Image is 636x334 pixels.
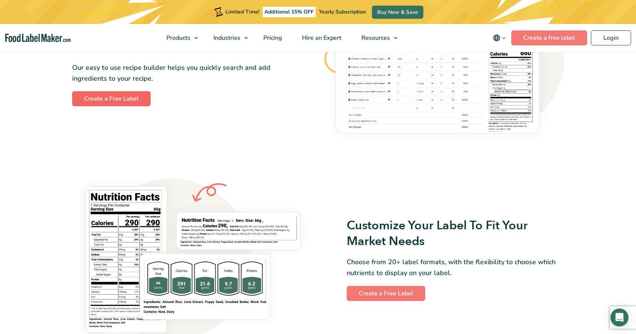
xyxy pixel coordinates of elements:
[164,34,191,42] span: Products
[347,257,564,278] p: Choose from 20+ label formats, with the flexibility to choose which nutrients to display on your ...
[347,286,425,301] a: Create a Free Label
[204,24,252,52] a: Industries
[211,34,241,42] span: Industries
[300,34,342,42] span: Hire an Expert
[319,8,366,15] span: Yearly Subscription
[352,24,401,52] a: Resources
[261,34,283,42] span: Pricing
[347,218,564,249] h3: Customize Your Label To Fit Your Market Needs
[610,308,628,326] div: Open Intercom Messenger
[72,24,290,55] h3: Easily Create Recipes With Our Intuitive Platform
[254,24,290,52] a: Pricing
[263,7,316,17] span: Additional 15% OFF
[157,24,202,52] a: Products
[72,91,151,106] a: Create a Free Label
[511,30,587,45] a: Create a free label
[372,6,423,19] a: Buy Now & Save
[225,8,259,15] span: Limited Time!
[72,62,290,84] p: Our easy to use recipe builder helps you quickly search and add ingredients to your recipe.
[591,30,631,45] a: Login
[292,24,350,52] a: Hire an Expert
[359,34,391,42] span: Resources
